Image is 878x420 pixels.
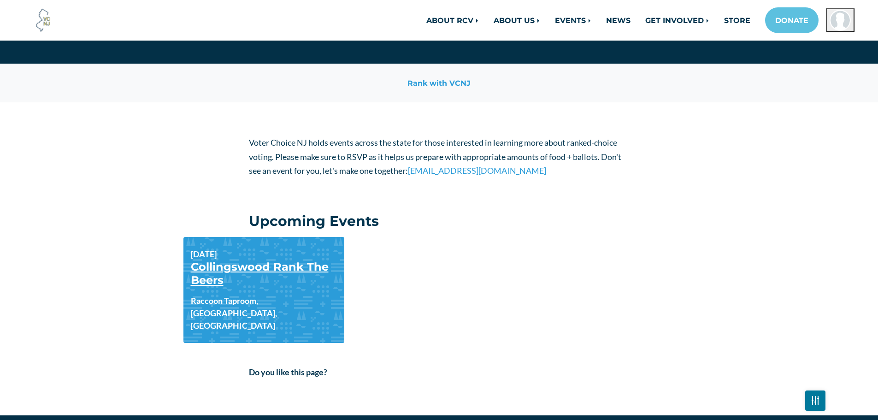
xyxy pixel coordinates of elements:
[387,381,417,390] iframe: X Post Button
[419,11,486,30] a: ABOUT RCV
[812,398,819,402] img: Fader
[249,213,379,230] h3: Upcoming Events
[249,367,327,377] strong: Do you like this page?
[249,7,854,33] nav: Main navigation
[486,11,548,30] a: ABOUT US
[599,11,638,30] a: NEWS
[249,136,629,178] p: Voter Choice NJ holds events across the state for those interested in learning more about ranked-...
[826,8,854,32] button: Open profile menu for Philip Welsh
[830,10,851,31] img: Philip Welsh
[717,11,758,30] a: STORE
[765,7,819,33] a: DONATE
[191,260,329,287] a: Collingswood Rank The Beers
[399,75,479,91] a: Rank with VCNJ
[638,11,717,30] a: GET INVOLVED
[249,384,387,393] iframe: fb:like Facebook Social Plugin
[191,295,337,332] b: Raccoon Taproom, [GEOGRAPHIC_DATA], [GEOGRAPHIC_DATA]
[31,8,56,33] img: Voter Choice NJ
[408,166,546,176] a: [EMAIL_ADDRESS][DOMAIN_NAME]
[191,249,217,259] b: [DATE]
[548,11,599,30] a: EVENTS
